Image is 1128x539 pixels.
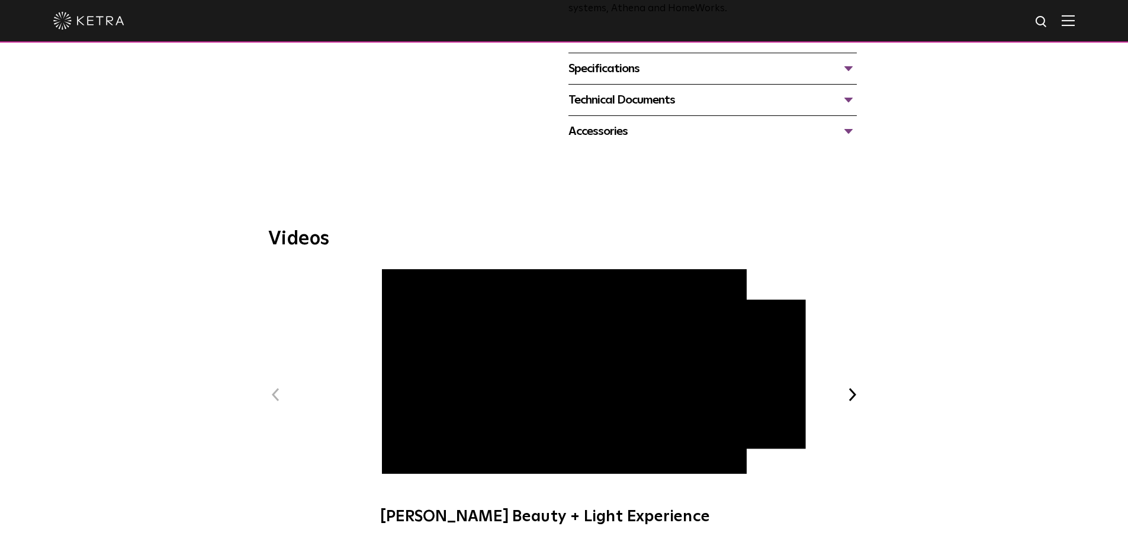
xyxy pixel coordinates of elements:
div: Technical Documents [568,91,857,109]
button: Previous [268,387,284,402]
img: search icon [1034,15,1049,30]
div: Accessories [568,122,857,141]
button: Next [845,387,860,402]
h3: Videos [268,230,860,248]
div: Specifications [568,59,857,78]
img: ketra-logo-2019-white [53,12,124,30]
img: Hamburger%20Nav.svg [1062,15,1075,26]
